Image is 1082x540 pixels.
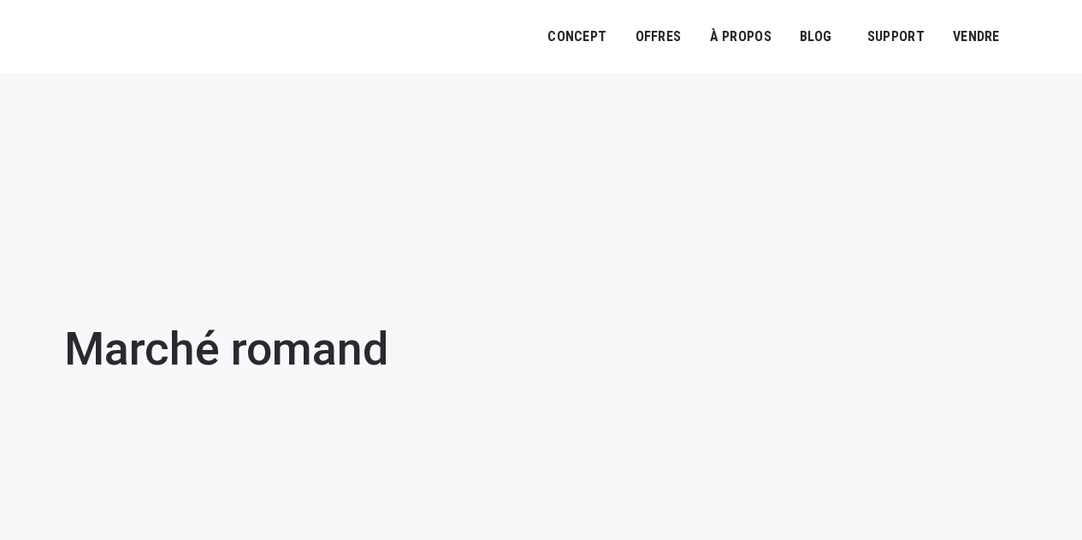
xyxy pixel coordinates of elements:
[1035,33,1050,43] img: Français
[536,18,618,56] a: Concept
[789,18,843,56] a: Blog
[624,18,692,56] a: OFFRES
[942,18,1011,56] a: VENDRE
[856,18,936,56] a: SUPPORT
[698,18,783,56] a: À PROPOS
[26,19,158,62] img: Logo
[547,15,1056,58] nav: Menu principal
[1024,21,1061,53] a: Passer à
[64,321,1019,377] h1: Marché romand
